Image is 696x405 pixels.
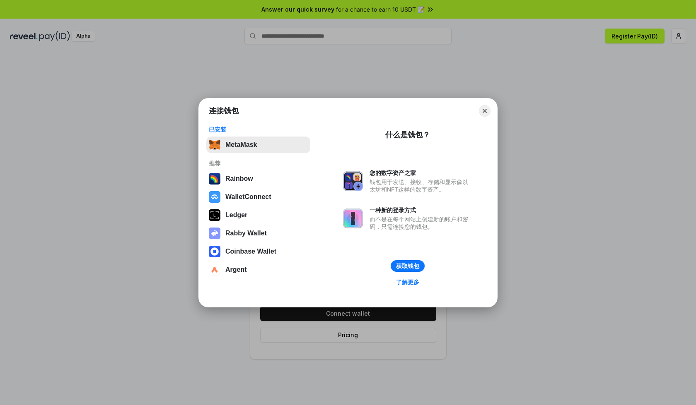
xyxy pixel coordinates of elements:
[396,262,419,270] div: 获取钱包
[343,208,363,228] img: svg+xml,%3Csvg%20xmlns%3D%22http%3A%2F%2Fwww.w3.org%2F2000%2Fsvg%22%20fill%3D%22none%22%20viewBox...
[209,264,220,276] img: svg+xml,%3Csvg%20width%3D%2228%22%20height%3D%2228%22%20viewBox%3D%220%200%2028%2028%22%20fill%3D...
[209,160,308,167] div: 推荐
[479,105,491,117] button: Close
[206,137,310,153] button: MetaMask
[370,178,472,193] div: 钱包用于发送、接收、存储和显示像以太坊和NFT这样的数字资产。
[225,266,247,273] div: Argent
[396,278,419,286] div: 了解更多
[225,175,253,182] div: Rainbow
[209,106,239,116] h1: 连接钱包
[225,211,247,219] div: Ledger
[206,225,310,242] button: Rabby Wallet
[209,126,308,133] div: 已安装
[225,193,271,201] div: WalletConnect
[343,171,363,191] img: svg+xml,%3Csvg%20xmlns%3D%22http%3A%2F%2Fwww.w3.org%2F2000%2Fsvg%22%20fill%3D%22none%22%20viewBox...
[225,141,257,149] div: MetaMask
[391,277,424,288] a: 了解更多
[391,260,425,272] button: 获取钱包
[206,243,310,260] button: Coinbase Wallet
[370,169,472,177] div: 您的数字资产之家
[209,209,220,221] img: svg+xml,%3Csvg%20xmlns%3D%22http%3A%2F%2Fwww.w3.org%2F2000%2Fsvg%22%20width%3D%2228%22%20height%3...
[209,228,220,239] img: svg+xml,%3Csvg%20xmlns%3D%22http%3A%2F%2Fwww.w3.org%2F2000%2Fsvg%22%20fill%3D%22none%22%20viewBox...
[209,191,220,203] img: svg+xml,%3Csvg%20width%3D%2228%22%20height%3D%2228%22%20viewBox%3D%220%200%2028%2028%22%20fill%3D...
[209,173,220,185] img: svg+xml,%3Csvg%20width%3D%22120%22%20height%3D%22120%22%20viewBox%3D%220%200%20120%20120%22%20fil...
[370,206,472,214] div: 一种新的登录方式
[370,216,472,230] div: 而不是在每个网站上创建新的账户和密码，只需连接您的钱包。
[225,230,267,237] div: Rabby Wallet
[206,261,310,278] button: Argent
[206,207,310,223] button: Ledger
[209,139,220,151] img: svg+xml,%3Csvg%20fill%3D%22none%22%20height%3D%2233%22%20viewBox%3D%220%200%2035%2033%22%20width%...
[206,189,310,205] button: WalletConnect
[209,246,220,257] img: svg+xml,%3Csvg%20width%3D%2228%22%20height%3D%2228%22%20viewBox%3D%220%200%2028%2028%22%20fill%3D...
[385,130,430,140] div: 什么是钱包？
[225,248,276,255] div: Coinbase Wallet
[206,170,310,187] button: Rainbow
